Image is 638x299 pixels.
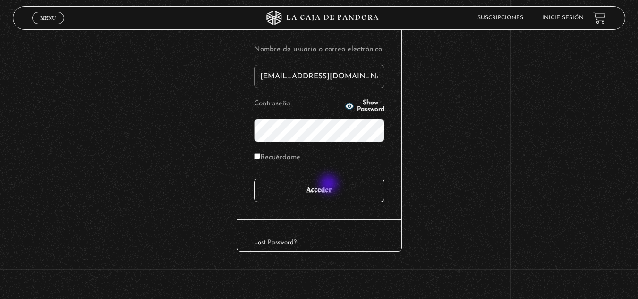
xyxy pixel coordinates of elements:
span: Menu [40,15,56,21]
a: Lost Password? [254,239,297,246]
span: Show Password [357,100,384,113]
label: Recuérdame [254,151,300,165]
button: Show Password [345,100,384,113]
input: Recuérdame [254,153,260,159]
a: Suscripciones [477,15,523,21]
a: View your shopping cart [593,11,606,24]
label: Contraseña [254,97,342,111]
input: Acceder [254,179,384,202]
a: Inicie sesión [542,15,584,21]
span: Cerrar [37,23,59,29]
label: Nombre de usuario o correo electrónico [254,43,384,57]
